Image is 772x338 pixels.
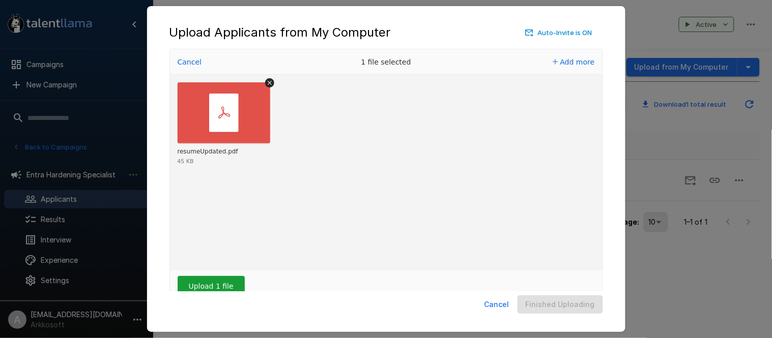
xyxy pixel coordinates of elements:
div: Uppy Dashboard [169,49,603,303]
button: Add more files [549,55,599,69]
div: 1 file selected [310,49,463,75]
div: Upload Applicants from My Computer [169,24,603,41]
button: Auto-Invite is ON [523,25,595,41]
div: 45 KB [178,159,194,164]
button: Cancel [175,55,205,69]
button: Cancel [480,295,513,314]
span: Add more [560,58,595,66]
button: Upload 1 file [178,276,245,296]
button: Remove file [265,78,274,87]
div: resumeUpdated.pdf [178,148,238,156]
